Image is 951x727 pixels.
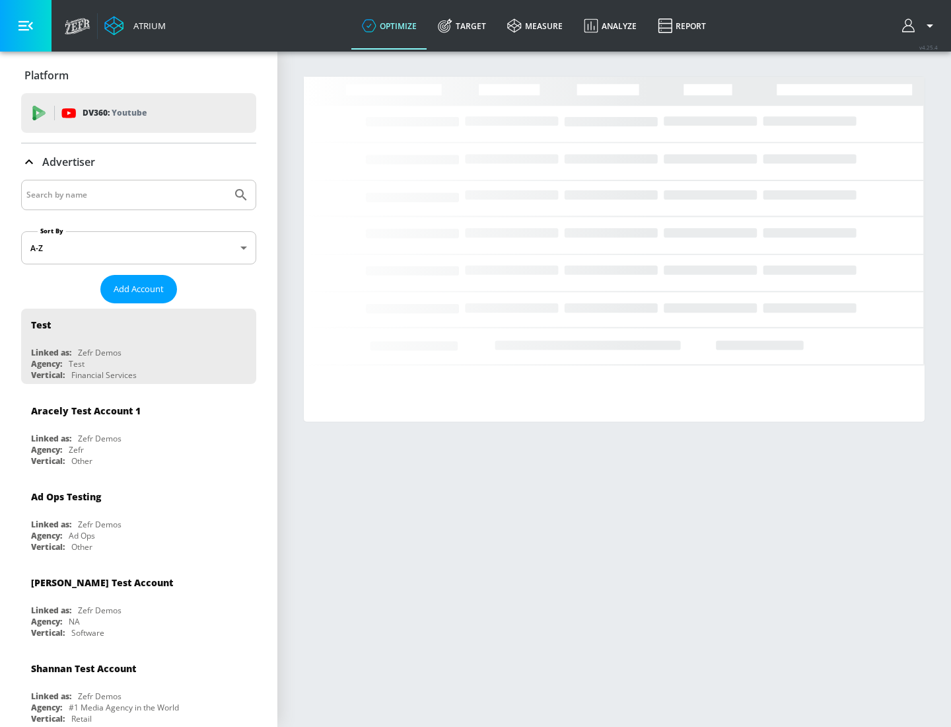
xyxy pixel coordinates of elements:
a: measure [497,2,573,50]
span: v 4.25.4 [919,44,938,51]
div: Ad Ops Testing [31,490,101,503]
div: Software [71,627,104,638]
div: Vertical: [31,541,65,553]
a: Analyze [573,2,647,50]
div: Agency: [31,358,62,369]
div: Linked as: [31,433,71,444]
div: Shannan Test Account [31,662,136,675]
div: Linked as: [31,347,71,358]
p: DV360: [83,106,147,120]
div: Ad Ops TestingLinked as:Zefr DemosAgency:Ad OpsVertical:Other [21,480,256,556]
p: Platform [24,68,69,83]
div: Zefr Demos [78,605,122,616]
div: Vertical: [31,627,65,638]
div: Platform [21,57,256,94]
div: Retail [71,713,92,724]
label: Sort By [38,227,66,235]
div: Zefr Demos [78,433,122,444]
div: [PERSON_NAME] Test Account [31,576,173,589]
div: Zefr Demos [78,347,122,358]
div: Linked as: [31,605,71,616]
input: Search by name [26,186,227,204]
div: Vertical: [31,369,65,381]
div: A-Z [21,231,256,264]
p: Youtube [112,106,147,120]
div: Aracely Test Account 1Linked as:Zefr DemosAgency:ZefrVertical:Other [21,395,256,470]
div: Agency: [31,702,62,713]
div: TestLinked as:Zefr DemosAgency:TestVertical:Financial Services [21,309,256,384]
div: Vertical: [31,455,65,467]
button: Add Account [100,275,177,303]
div: Zefr [69,444,84,455]
a: Atrium [104,16,166,36]
a: optimize [351,2,427,50]
div: NA [69,616,80,627]
div: DV360: Youtube [21,93,256,133]
div: Test [69,358,85,369]
div: Ad Ops [69,530,95,541]
div: Other [71,541,92,553]
div: Vertical: [31,713,65,724]
div: Linked as: [31,519,71,530]
div: Advertiser [21,143,256,180]
div: Other [71,455,92,467]
div: Linked as: [31,691,71,702]
div: Zefr Demos [78,519,122,530]
div: Atrium [128,20,166,32]
div: Financial Services [71,369,137,381]
div: [PERSON_NAME] Test AccountLinked as:Zefr DemosAgency:NAVertical:Software [21,566,256,642]
div: Aracely Test Account 1 [31,404,141,417]
div: Test [31,319,51,331]
div: Zefr Demos [78,691,122,702]
a: Target [427,2,497,50]
p: Advertiser [42,155,95,169]
div: Agency: [31,616,62,627]
div: #1 Media Agency in the World [69,702,179,713]
div: Agency: [31,444,62,455]
a: Report [647,2,717,50]
div: Agency: [31,530,62,541]
span: Add Account [114,282,164,297]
